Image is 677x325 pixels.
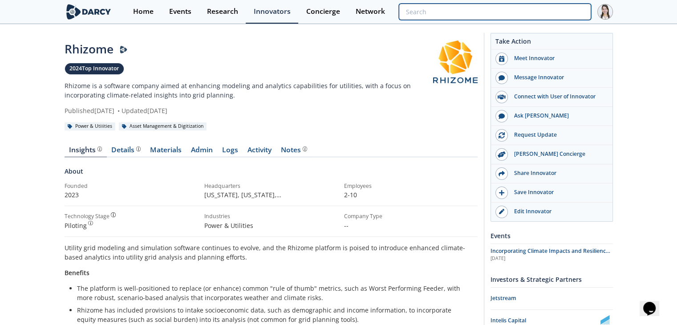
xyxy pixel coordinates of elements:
div: Company Type [344,212,478,220]
img: information.svg [97,146,102,151]
div: Published [DATE] Updated [DATE] [65,106,433,115]
a: Notes [276,146,312,157]
p: Utility grid modeling and simulation software continues to evolve, and the Rhizome platform is po... [65,243,478,262]
a: Materials [146,146,186,157]
a: Activity [243,146,276,157]
p: [US_STATE], [US_STATE] , [GEOGRAPHIC_DATA] [204,190,338,199]
div: Network [356,8,385,15]
div: Rhizome [65,41,433,58]
strong: Benefits [65,268,89,277]
p: Rhizome is a software company aimed at enhancing modeling and analytics capabilities for utilitie... [65,81,433,100]
div: Connect with User of Innovator [508,93,608,101]
div: Power & Utilities [65,122,116,130]
div: Technology Stage [65,212,109,220]
p: -- [344,221,478,230]
div: Concierge [306,8,340,15]
div: Notes [281,146,307,154]
div: Piloting [65,221,198,230]
div: Asset Management & Digitization [119,122,207,130]
img: Darcy Presenter [120,46,128,54]
div: Research [207,8,238,15]
input: Advanced Search [399,4,591,20]
li: Rhizome has included provisions to intake socioeconomic data, such as demographic and income info... [77,305,471,324]
div: [PERSON_NAME] Concierge [508,150,608,158]
div: Insights [69,146,102,154]
div: Employees [344,182,478,190]
div: Jetstream [491,294,613,302]
a: 2024Top Innovator [65,63,124,75]
p: 2-10 [344,190,478,199]
a: Jetstream [491,291,613,306]
a: Admin [186,146,218,157]
a: Incorporating Climate Impacts and Resilience into Grid Planning with Rhizome [DATE] [491,247,613,262]
div: Share Innovator [508,169,608,177]
button: Save Innovator [491,183,612,203]
iframe: chat widget [640,289,668,316]
div: About [65,167,478,182]
img: information.svg [136,146,141,151]
div: Events [169,8,191,15]
img: information.svg [111,212,116,217]
img: logo-wide.svg [65,4,113,20]
li: The platform is well-positioned to replace (or enhance) common "rule of thumb" metrics, such as W... [77,284,471,302]
img: information.svg [303,146,308,151]
div: Message Innovator [508,73,608,81]
div: Home [133,8,154,15]
div: Events [491,228,613,244]
div: Intelis Capital [491,317,597,325]
span: Power & Utilities [204,221,253,230]
img: Profile [597,4,613,20]
a: Details [107,146,146,157]
div: Headquarters [204,182,338,190]
a: Edit Innovator [491,203,612,221]
div: Investors & Strategic Partners [491,272,613,287]
p: 2023 [65,190,198,199]
div: Ask [PERSON_NAME] [508,112,608,120]
a: Logs [218,146,243,157]
a: Insights [65,146,107,157]
span: Incorporating Climate Impacts and Resilience into Grid Planning with Rhizome [491,247,610,263]
div: Industries [204,212,338,220]
div: Innovators [254,8,291,15]
div: Edit Innovator [508,207,608,215]
div: [DATE] [491,255,613,262]
div: Founded [65,182,198,190]
div: Request Update [508,131,608,139]
div: Meet Innovator [508,54,608,62]
span: • [116,106,122,115]
div: Save Innovator [508,188,608,196]
div: Take Action [491,37,612,49]
img: information.svg [88,221,93,226]
div: Details [111,146,141,154]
